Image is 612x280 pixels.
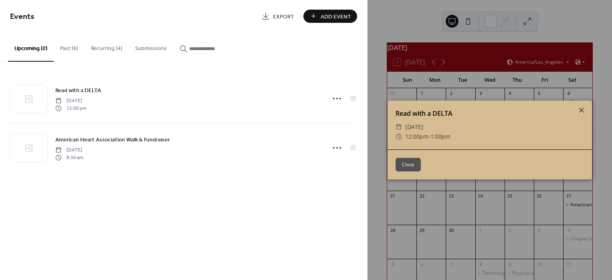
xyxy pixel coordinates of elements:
[396,158,421,171] button: Close
[273,12,294,21] span: Export
[55,87,101,95] span: Read with a DELTA
[396,122,402,132] div: ​
[303,10,357,23] button: Add Event
[55,86,101,95] a: Read with a DELTA
[321,12,351,21] span: Add Event
[55,136,170,144] span: American Heart Association Walk & Fundraiser
[85,32,129,61] button: Recurring (4)
[55,135,170,144] a: American Heart Association Walk & Fundraiser
[405,122,423,132] span: [DATE]
[405,133,428,140] span: 12:00pm
[54,32,85,61] button: Past (6)
[388,109,592,118] div: Read with a DELTA
[428,133,430,140] span: -
[8,32,54,62] button: Upcoming (2)
[430,133,450,140] span: 1:00pm
[55,154,83,161] span: 8:30 am
[256,10,300,23] a: Export
[10,9,34,24] span: Events
[55,97,87,105] span: [DATE]
[55,105,87,112] span: 12:00 pm
[55,147,83,154] span: [DATE]
[396,132,402,141] div: ​
[129,32,173,61] button: Submissions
